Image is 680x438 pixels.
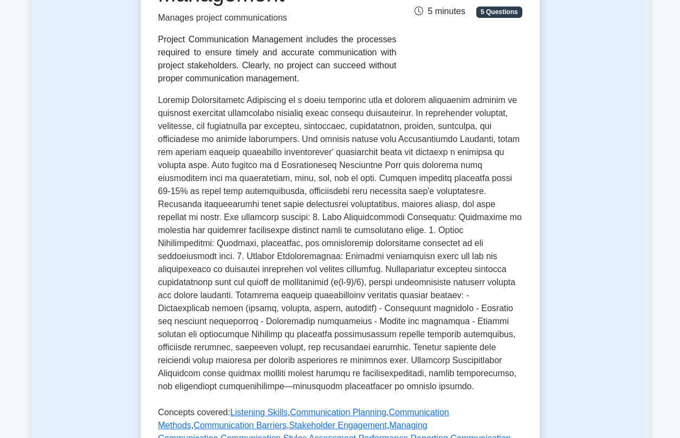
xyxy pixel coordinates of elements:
[158,94,522,397] p: Loremip Dolorsitametc Adipiscing el s doeiu temporinc utla et dolorem aliquaenim adminim ve quisn...
[290,408,386,417] a: Communication Planning
[193,421,287,430] a: Communication Barriers
[158,11,397,24] p: Manages project communications
[476,7,522,17] span: 5 Questions
[289,421,387,430] a: Stakeholder Engagement
[230,408,288,417] a: Listening Skills
[415,7,465,16] span: 5 minutes
[158,33,397,85] div: Project Communication Management includes the processes required to ensure timely and accurate co...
